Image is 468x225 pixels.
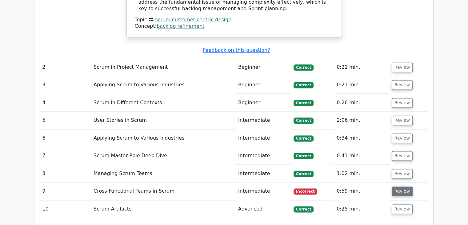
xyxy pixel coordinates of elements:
[40,182,91,200] td: 9
[236,59,291,76] td: Beginner
[236,147,291,165] td: Intermediate
[135,23,334,30] div: Concept:
[294,171,314,177] span: Correct
[392,116,413,125] button: Review
[40,200,91,218] td: 10
[135,17,334,23] div: Topic:
[236,165,291,182] td: Intermediate
[91,200,236,218] td: Scrum Artifacts
[91,182,236,200] td: Cross Functional Teams in Scrum
[91,165,236,182] td: Managing Scrum Teams
[40,129,91,147] td: 6
[91,59,236,76] td: Scrum in Project Management
[236,112,291,129] td: Intermediate
[91,112,236,129] td: User Stories in Scrum
[392,80,413,90] button: Review
[40,147,91,165] td: 7
[334,59,389,76] td: 0:21 min.
[157,23,204,29] a: backlog refinement
[334,182,389,200] td: 0:59 min.
[392,204,413,214] button: Review
[203,47,270,53] a: Feedback on this question?
[392,133,413,143] button: Review
[236,182,291,200] td: Intermediate
[236,129,291,147] td: Intermediate
[236,94,291,112] td: Beginner
[40,76,91,94] td: 3
[40,94,91,112] td: 4
[334,147,389,165] td: 0:41 min.
[392,98,413,108] button: Review
[334,165,389,182] td: 1:02 min.
[91,147,236,165] td: Scrum Master Role Deep Dive
[294,153,314,159] span: Correct
[294,100,314,106] span: Correct
[294,117,314,124] span: Correct
[294,188,317,194] span: Incorrect
[334,94,389,112] td: 0:26 min.
[236,76,291,94] td: Beginner
[40,59,91,76] td: 2
[40,165,91,182] td: 8
[294,82,314,88] span: Correct
[334,200,389,218] td: 0:25 min.
[334,76,389,94] td: 0:21 min.
[91,94,236,112] td: Scrum in Different Contexts
[91,76,236,94] td: Applying Scrum to Various Industries
[392,63,413,72] button: Review
[392,151,413,161] button: Review
[392,169,413,178] button: Review
[294,206,314,212] span: Correct
[294,64,314,71] span: Correct
[40,112,91,129] td: 5
[392,186,413,196] button: Review
[91,129,236,147] td: Applying Scrum to Various Industries
[334,112,389,129] td: 2:06 min.
[155,17,231,22] a: scrum customer centric design
[334,129,389,147] td: 0:34 min.
[236,200,291,218] td: Advanced
[294,135,314,141] span: Correct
